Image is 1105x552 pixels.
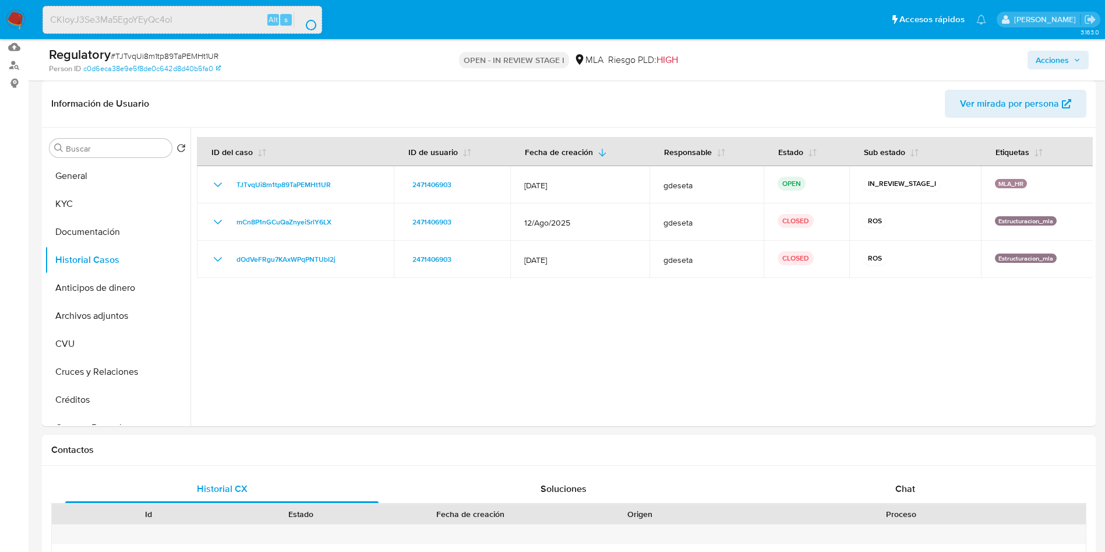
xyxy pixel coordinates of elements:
span: Ver mirada por persona [960,90,1059,118]
span: s [284,14,288,25]
span: Historial CX [197,482,248,495]
span: # TJTvqUi8m1tp89TaPEMHt1UR [111,50,218,62]
span: Alt [269,14,278,25]
span: Riesgo PLD: [608,54,678,66]
a: c0d6eca38e9e5f8de0c642d8d40b5fa0 [83,64,221,74]
b: Regulatory [49,45,111,64]
button: Volver al orden por defecto [176,143,186,156]
button: Historial Casos [45,246,190,274]
button: search-icon [294,12,317,28]
button: Buscar [54,143,63,153]
span: Acciones [1036,51,1069,69]
button: Documentación [45,218,190,246]
button: Cruces y Relaciones [45,358,190,386]
p: gustavo.deseta@mercadolibre.com [1014,14,1080,25]
div: Origen [572,508,708,520]
h1: Contactos [51,444,1086,456]
a: Salir [1084,13,1096,26]
div: Id [80,508,217,520]
button: KYC [45,190,190,218]
span: Soluciones [541,482,587,495]
a: Notificaciones [976,15,986,24]
input: Buscar [66,143,167,154]
div: Fecha de creación [386,508,556,520]
button: Anticipos de dinero [45,274,190,302]
button: Archivos adjuntos [45,302,190,330]
button: CVU [45,330,190,358]
div: Estado [233,508,369,520]
button: Acciones [1028,51,1089,69]
button: General [45,162,190,190]
div: Proceso [725,508,1078,520]
button: Ver mirada por persona [945,90,1086,118]
div: MLA [574,54,603,66]
span: 3.163.0 [1081,27,1099,37]
b: Person ID [49,64,81,74]
span: HIGH [656,53,678,66]
button: Créditos [45,386,190,414]
span: Chat [895,482,915,495]
p: OPEN - IN REVIEW STAGE I [459,52,569,68]
button: Cuentas Bancarias [45,414,190,442]
h1: Información de Usuario [51,98,149,110]
span: Accesos rápidos [899,13,965,26]
input: Buscar usuario o caso... [43,12,322,27]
